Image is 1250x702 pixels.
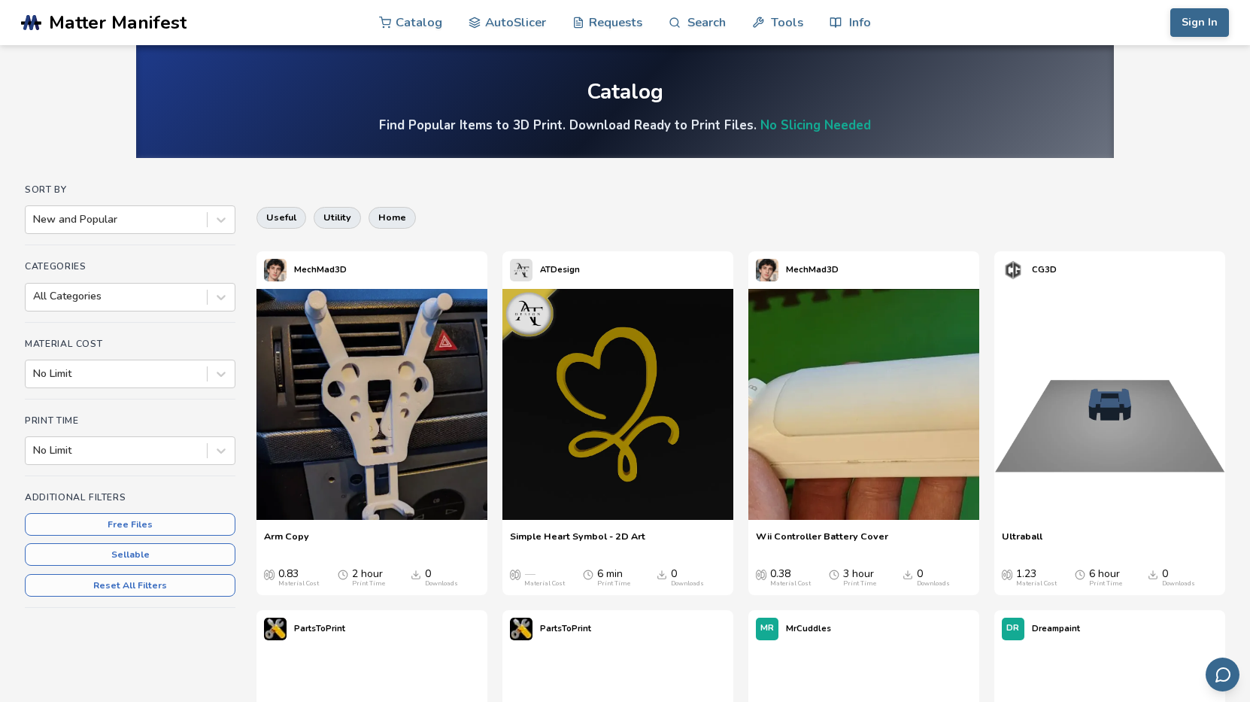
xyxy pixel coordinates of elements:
input: New and Popular [33,214,36,226]
div: Downloads [1162,580,1195,588]
button: Free Files [25,513,235,536]
a: Arm Copy [264,530,309,553]
img: ATDesign's profile [510,259,532,281]
input: All Categories [33,290,36,302]
h4: Find Popular Items to 3D Print. Download Ready to Print Files. [379,117,871,134]
div: Downloads [917,580,950,588]
div: Material Cost [1016,580,1057,588]
div: Catalog [587,81,663,104]
a: 1_Print_Preview [994,289,1225,523]
div: 0.38 [770,568,811,588]
button: Sign In [1170,8,1229,37]
h4: Additional Filters [25,492,235,503]
p: Dreampaint [1032,621,1080,637]
h4: Print Time [25,415,235,426]
div: 0.83 [278,568,319,588]
span: Average Cost [756,568,766,580]
p: PartsToPrint [540,621,591,637]
span: Downloads [657,568,667,580]
span: Average Cost [1002,568,1012,580]
span: DR [1006,624,1019,634]
p: ATDesign [540,262,580,278]
span: Average Print Time [1075,568,1085,580]
img: MechMad3D's profile [756,259,778,281]
a: Simple Heart Symbol - 2D Art [510,530,645,553]
span: Downloads [1148,568,1158,580]
p: CG3D [1032,262,1057,278]
div: Downloads [425,580,458,588]
div: 3 hour [843,568,876,588]
span: — [524,568,535,580]
div: Downloads [671,580,704,588]
input: No Limit [33,445,36,457]
div: Print Time [352,580,385,588]
a: No Slicing Needed [760,117,871,134]
div: Material Cost [524,580,565,588]
div: Print Time [1089,580,1122,588]
button: home [369,207,416,228]
div: 0 [1162,568,1195,588]
img: PartsToPrint's profile [264,618,287,640]
button: Send feedback via email [1206,658,1239,691]
a: MechMad3D's profileMechMad3D [748,251,846,289]
p: MechMad3D [786,262,839,278]
a: MechMad3D's profileMechMad3D [256,251,354,289]
span: Average Print Time [338,568,348,580]
h4: Material Cost [25,339,235,349]
div: Material Cost [278,580,319,588]
div: Print Time [597,580,630,588]
p: PartsToPrint [294,621,345,637]
a: ATDesign's profileATDesign [502,251,587,289]
p: MrCuddles [786,621,831,637]
span: Matter Manifest [49,12,187,33]
div: Material Cost [770,580,811,588]
h4: Sort By [25,184,235,195]
h4: Categories [25,261,235,272]
img: PartsToPrint's profile [510,618,532,640]
div: 0 [425,568,458,588]
a: Ultraball [1002,530,1042,553]
a: PartsToPrint's profilePartsToPrint [256,610,353,648]
a: Wii Controller Battery Cover [756,530,888,553]
div: 1.23 [1016,568,1057,588]
span: Downloads [411,568,421,580]
div: 6 hour [1089,568,1122,588]
img: 1_Print_Preview [994,289,1225,520]
span: MR [760,624,774,634]
button: Sellable [25,543,235,566]
span: Average Print Time [829,568,839,580]
span: Average Cost [510,568,520,580]
a: CG3D's profileCG3D [994,251,1064,289]
input: No Limit [33,368,36,380]
img: MechMad3D's profile [264,259,287,281]
img: CG3D's profile [1002,259,1024,281]
span: Average Print Time [583,568,593,580]
p: MechMad3D [294,262,347,278]
button: utility [314,207,361,228]
div: 0 [671,568,704,588]
span: Downloads [903,568,913,580]
button: useful [256,207,306,228]
a: PartsToPrint's profilePartsToPrint [502,610,599,648]
div: 0 [917,568,950,588]
button: Reset All Filters [25,574,235,597]
div: 6 min [597,568,630,588]
div: Print Time [843,580,876,588]
div: 2 hour [352,568,385,588]
span: Average Cost [264,568,275,580]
